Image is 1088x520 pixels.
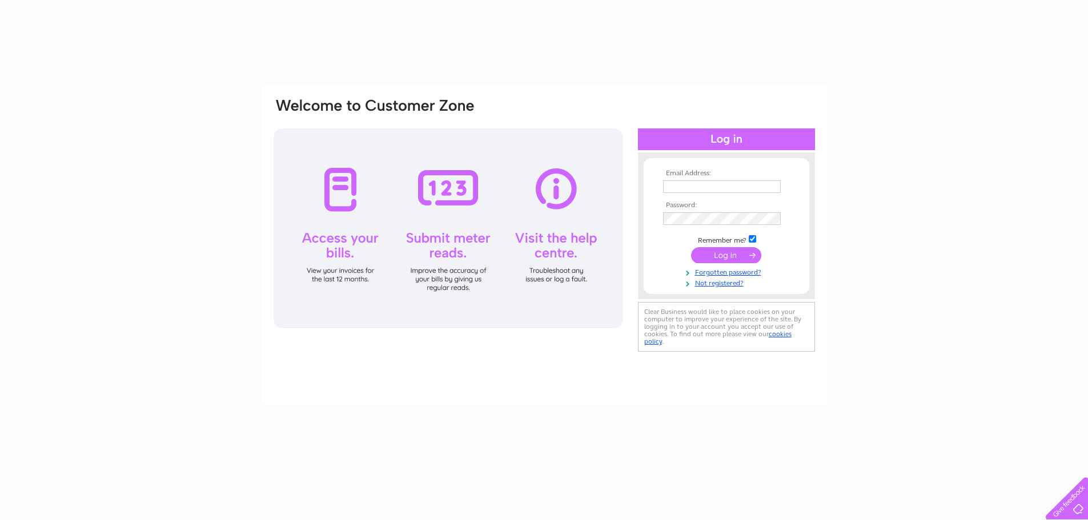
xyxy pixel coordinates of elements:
td: Remember me? [660,233,793,245]
input: Submit [691,247,761,263]
th: Password: [660,201,793,209]
a: Forgotten password? [663,266,793,277]
a: cookies policy [644,330,792,345]
a: Not registered? [663,277,793,288]
div: Clear Business would like to place cookies on your computer to improve your experience of the sit... [638,302,815,352]
th: Email Address: [660,170,793,178]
